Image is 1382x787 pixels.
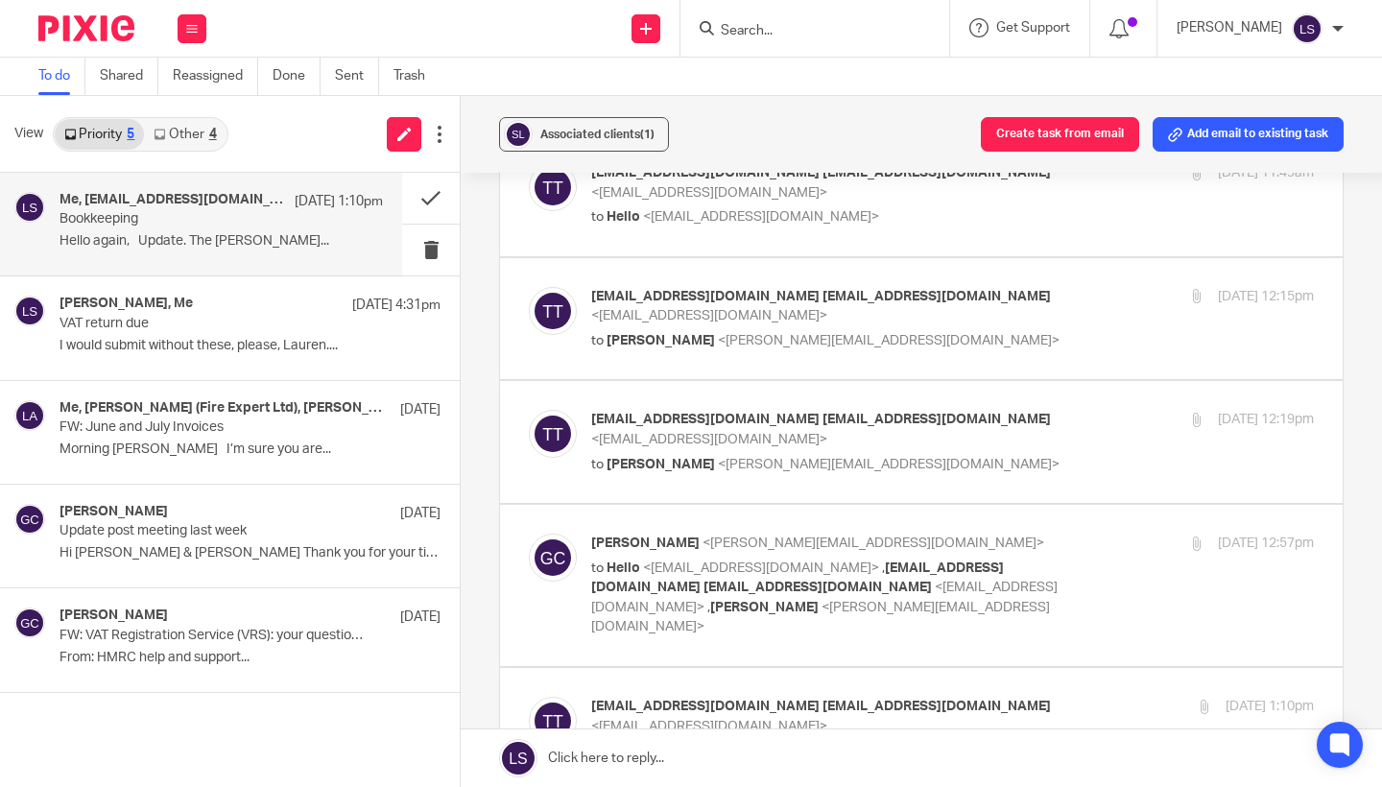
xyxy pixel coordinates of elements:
[591,210,604,224] span: to
[60,545,441,561] p: Hi [PERSON_NAME] & [PERSON_NAME] Thank you for your time on...
[14,124,43,144] span: View
[60,211,319,227] p: Bookkeeping
[1153,117,1344,152] button: Add email to existing task
[55,119,144,150] a: Priority5
[499,117,669,152] button: Associated clients(1)
[591,581,1058,614] span: <[EMAIL_ADDRESS][DOMAIN_NAME]>
[100,58,158,95] a: Shared
[996,21,1070,35] span: Get Support
[60,400,391,417] h4: Me, [PERSON_NAME] (Fire Expert Ltd), [PERSON_NAME]
[60,233,383,250] p: Hello again, Update. The [PERSON_NAME]...
[710,601,819,614] span: [PERSON_NAME]
[591,334,604,347] span: to
[14,296,45,326] img: svg%3E
[703,537,1044,550] span: <[PERSON_NAME][EMAIL_ADDRESS][DOMAIN_NAME]>
[707,601,710,614] span: ,
[60,192,285,208] h4: Me, [EMAIL_ADDRESS][DOMAIN_NAME] [EMAIL_ADDRESS][DOMAIN_NAME], [PERSON_NAME], Hello
[295,192,383,211] p: [DATE] 1:10pm
[14,192,45,223] img: svg%3E
[540,129,655,140] span: Associated clients
[882,561,885,575] span: ,
[591,290,1051,303] span: [EMAIL_ADDRESS][DOMAIN_NAME] [EMAIL_ADDRESS][DOMAIN_NAME]
[1218,287,1314,307] p: [DATE] 12:15pm
[591,458,604,471] span: to
[529,287,577,335] img: svg%3E
[127,128,134,141] div: 5
[14,400,45,431] img: svg%3E
[1218,534,1314,554] p: [DATE] 12:57pm
[400,504,441,523] p: [DATE]
[335,58,379,95] a: Sent
[60,628,365,644] p: FW: VAT Registration Service (VRS): your questions answered
[209,128,217,141] div: 4
[591,537,700,550] span: [PERSON_NAME]
[607,210,640,224] span: Hello
[400,400,441,419] p: [DATE]
[60,441,441,458] p: Morning [PERSON_NAME] I’m sure you are...
[591,561,604,575] span: to
[60,316,365,332] p: VAT return due
[529,534,577,582] img: svg%3E
[1226,697,1314,717] p: [DATE] 1:10pm
[504,120,533,149] img: svg%3E
[400,608,441,627] p: [DATE]
[393,58,440,95] a: Trash
[352,296,441,315] p: [DATE] 4:31pm
[591,720,827,733] span: <[EMAIL_ADDRESS][DOMAIN_NAME]>
[591,433,827,446] span: <[EMAIL_ADDRESS][DOMAIN_NAME]>
[1218,410,1314,430] p: [DATE] 12:19pm
[591,186,827,200] span: <[EMAIL_ADDRESS][DOMAIN_NAME]>
[60,419,365,436] p: FW: June and July Invoices
[529,410,577,458] img: svg%3E
[607,561,640,575] span: Hello
[1292,13,1322,44] img: svg%3E
[144,119,226,150] a: Other4
[981,117,1139,152] button: Create task from email
[607,458,715,471] span: [PERSON_NAME]
[38,15,134,41] img: Pixie
[640,129,655,140] span: (1)
[60,523,365,539] p: Update post meeting last week
[60,650,441,666] p: From: HMRC help and support...
[14,504,45,535] img: svg%3E
[719,23,892,40] input: Search
[1177,18,1282,37] p: [PERSON_NAME]
[529,163,577,211] img: svg%3E
[591,309,827,322] span: <[EMAIL_ADDRESS][DOMAIN_NAME]>
[173,58,258,95] a: Reassigned
[643,561,879,575] span: <[EMAIL_ADDRESS][DOMAIN_NAME]>
[591,413,1051,426] span: [EMAIL_ADDRESS][DOMAIN_NAME] [EMAIL_ADDRESS][DOMAIN_NAME]
[273,58,321,95] a: Done
[280,60,385,76] span: PORTHMADOG
[60,296,193,312] h4: [PERSON_NAME], Me
[60,608,168,624] h4: [PERSON_NAME]
[60,504,168,520] h4: [PERSON_NAME]
[14,608,45,638] img: svg%3E
[60,338,441,354] p: I would submit without these, please, Lauren....
[718,458,1060,471] span: <[PERSON_NAME][EMAIL_ADDRESS][DOMAIN_NAME]>
[529,697,577,745] img: svg%3E
[1218,163,1314,183] p: [DATE] 11:49am
[607,334,715,347] span: [PERSON_NAME]
[591,166,1051,179] span: [EMAIL_ADDRESS][DOMAIN_NAME] [EMAIL_ADDRESS][DOMAIN_NAME]
[718,334,1060,347] span: <[PERSON_NAME][EMAIL_ADDRESS][DOMAIN_NAME]>
[643,210,879,224] span: <[EMAIL_ADDRESS][DOMAIN_NAME]>
[591,700,1051,713] span: [EMAIL_ADDRESS][DOMAIN_NAME] [EMAIL_ADDRESS][DOMAIN_NAME]
[38,58,85,95] a: To do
